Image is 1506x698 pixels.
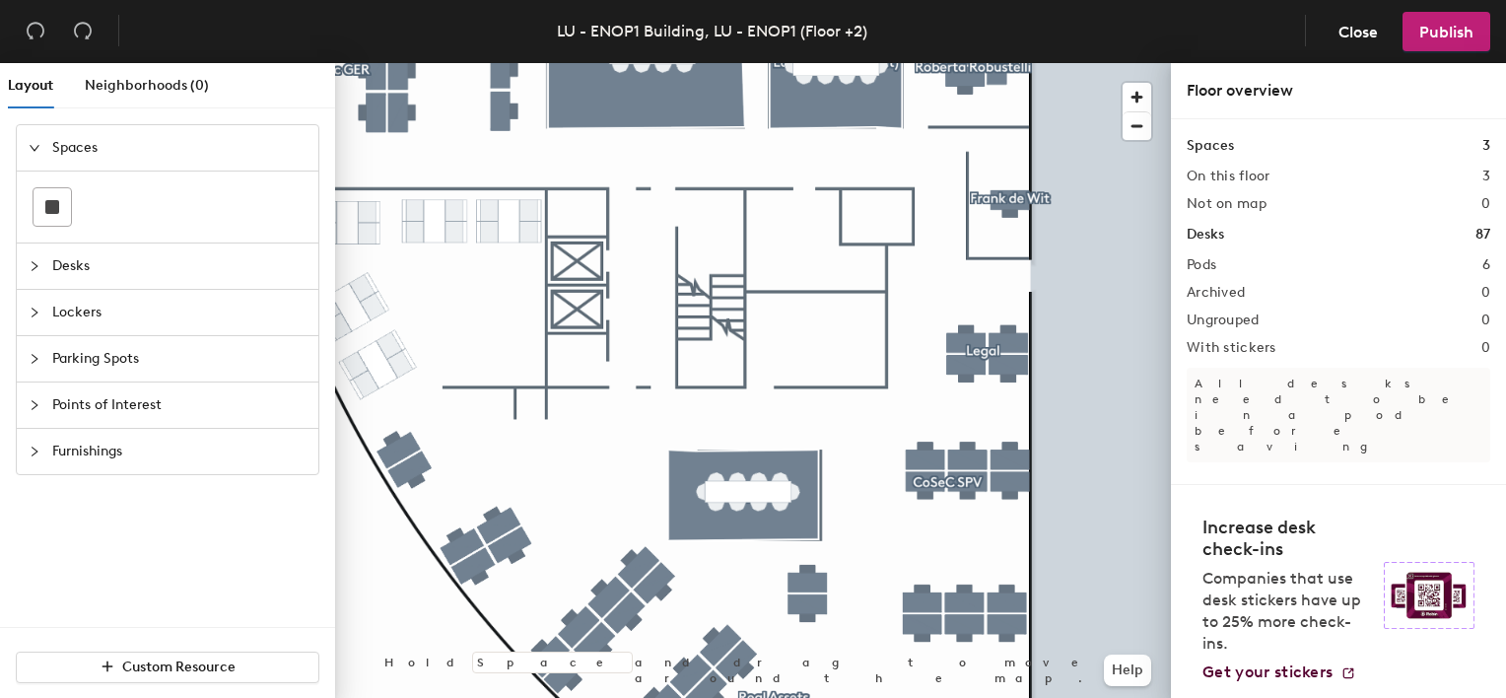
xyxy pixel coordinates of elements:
[1187,285,1245,301] h2: Archived
[52,125,307,171] span: Spaces
[29,353,40,365] span: collapsed
[1187,340,1276,356] h2: With stickers
[1202,663,1356,682] a: Get your stickers
[1482,257,1490,273] h2: 6
[1403,12,1490,51] button: Publish
[16,652,319,683] button: Custom Resource
[1475,224,1490,245] h1: 87
[1187,224,1224,245] h1: Desks
[1187,169,1270,184] h2: On this floor
[1481,313,1490,328] h2: 0
[52,290,307,335] span: Lockers
[1481,196,1490,212] h2: 0
[1482,169,1490,184] h2: 3
[29,446,40,457] span: collapsed
[1202,568,1372,655] p: Companies that use desk stickers have up to 25% more check-ins.
[1187,313,1260,328] h2: Ungrouped
[29,260,40,272] span: collapsed
[52,244,307,289] span: Desks
[52,383,307,428] span: Points of Interest
[1322,12,1395,51] button: Close
[1481,482,1490,504] h1: 0
[29,399,40,411] span: collapsed
[1187,196,1266,212] h2: Not on map
[63,12,103,51] button: Redo (⌘ + ⇧ + Z)
[1202,663,1333,681] span: Get your stickers
[1187,257,1216,273] h2: Pods
[557,19,867,43] div: LU - ENOP1 Building, LU - ENOP1 (Floor +2)
[1187,482,1237,504] h1: Lockers
[1481,340,1490,356] h2: 0
[1202,517,1372,560] h4: Increase desk check-ins
[1187,135,1234,157] h1: Spaces
[1419,23,1473,41] span: Publish
[1338,23,1378,41] span: Close
[29,142,40,154] span: expanded
[52,336,307,382] span: Parking Spots
[1384,562,1474,629] img: Sticker logo
[16,12,55,51] button: Undo (⌘ + Z)
[1104,655,1151,686] button: Help
[1187,79,1490,103] div: Floor overview
[1481,285,1490,301] h2: 0
[52,429,307,474] span: Furnishings
[29,307,40,318] span: collapsed
[8,77,53,94] span: Layout
[1482,135,1490,157] h1: 3
[122,659,236,675] span: Custom Resource
[1187,368,1490,462] p: All desks need to be in a pod before saving
[85,77,209,94] span: Neighborhoods (0)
